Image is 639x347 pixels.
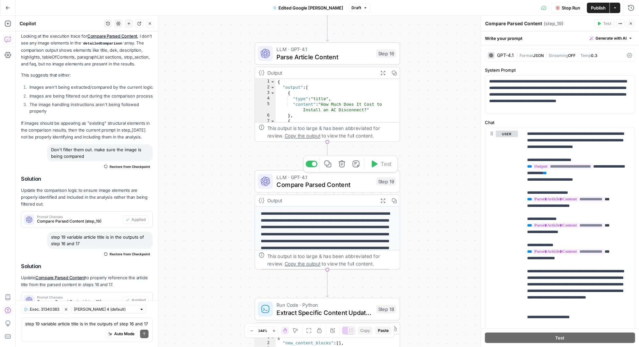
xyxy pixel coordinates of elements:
[376,177,396,186] div: Step 19
[485,333,635,343] button: Test
[114,331,134,337] span: Auto Mode
[544,20,563,27] span: ( step_19 )
[110,164,150,169] span: Restore from Checkpoint
[366,158,396,170] button: Test
[533,53,544,58] span: JSON
[74,306,137,313] input: Claude Sonnet 4 (default)
[101,250,153,258] button: Restore from Checkpoint
[485,67,635,73] label: System Prompt
[595,35,627,41] span: Generate with AI
[28,101,153,114] li: The image handling instructions aren't being followed properly
[349,4,370,12] button: Draft
[326,269,329,297] g: Edge from step_19 to step_18
[326,14,329,41] g: Edge from step_17 to step_16
[556,335,565,341] span: Test
[28,93,153,99] li: Images are being filtered out during the comparison process
[279,5,344,11] span: Edited Google [PERSON_NAME]
[20,20,102,27] div: Copilot
[277,52,373,62] span: Parse Article Content
[603,21,611,27] span: Test
[255,84,276,90] div: 2
[47,144,153,161] div: Don't filter them out. make sure the image is being compared
[375,326,391,335] button: Paste
[87,33,137,39] a: Compare Parsed Content
[35,275,85,280] a: Compare Parsed Content
[269,3,347,13] button: Edited Google [PERSON_NAME]
[591,5,606,11] span: Publish
[21,176,153,182] h2: Solution
[376,49,396,58] div: Step 16
[21,33,153,67] p: Looking at the execution trace for , I don't see any image elements in the array. The comparison ...
[123,296,149,304] button: Applied
[47,232,153,249] div: step 19 variable article title is in the outputs of step 16 and 17
[576,52,580,58] span: |
[485,20,542,27] textarea: Compare Parsed Content
[267,124,396,139] div: This output is too large & has been abbreviated for review. to view the full content.
[544,52,549,58] span: |
[258,328,268,333] span: 144%
[37,296,120,299] span: Prompt Changes
[267,197,374,204] div: Output
[255,42,400,142] div: LLM · GPT-4.1Parse Article ContentStep 16Output{ "output":[ { "type":"title", "content":"How Much...
[21,120,153,140] p: If images should be appearing as "existing" structural elements in the comparison results, then t...
[270,79,275,84] span: Toggle code folding, rows 1 through 94
[568,53,576,58] span: OFF
[277,46,373,53] span: LLM · GPT-4.1
[255,96,276,101] div: 4
[21,263,153,269] h2: Solution
[110,251,150,257] span: Restore from Checkpoint
[255,79,276,84] div: 1
[378,328,389,334] span: Paste
[21,72,153,79] p: This suggests that either:
[37,299,120,305] span: Compare Parsed Content (step_19)
[580,53,591,58] span: Temp
[358,326,373,335] button: Copy
[552,3,584,13] button: Stop Run
[30,306,59,312] span: Exec. 31340383
[21,274,153,288] p: Update to properly reference the article title from the parsed content in steps 16 and 17.
[255,340,276,346] div: 2
[105,330,137,338] button: Auto Mode
[277,180,373,190] span: Compare Parsed Content
[267,252,396,267] div: This output is too large & has been abbreviated for review. to view the full content.
[270,90,275,96] span: Toggle code folding, rows 3 through 6
[132,297,146,303] span: Applied
[277,308,373,317] span: Extract Specific Content Updates
[360,328,370,334] span: Copy
[270,84,275,90] span: Toggle code folding, rows 2 through 93
[497,53,514,58] div: GPT-4.1
[594,19,614,28] button: Test
[285,261,320,266] span: Copy the output
[123,215,149,224] button: Applied
[37,215,120,218] span: Prompt Changes
[285,133,320,138] span: Copy the output
[21,305,62,314] button: Exec. 31340383
[267,69,374,77] div: Output
[37,218,120,224] span: Compare Parsed Content (step_19)
[28,84,153,90] li: Images aren't being extracted/compared by the current logic
[496,131,518,137] button: user
[562,5,580,11] span: Stop Run
[591,53,597,58] span: 0.3
[381,160,392,168] span: Test
[587,34,635,43] button: Generate with AI
[255,119,276,124] div: 7
[270,119,275,124] span: Toggle code folding, rows 7 through 10
[549,53,568,58] span: Streaming
[277,173,373,181] span: LLM · GPT-4.1
[255,113,276,118] div: 6
[376,305,396,314] div: Step 18
[81,42,124,46] code: detailedComparison
[255,90,276,96] div: 3
[21,187,153,208] p: Update the comparison logic to ensure image elements are properly identified and included in the ...
[352,5,362,11] span: Draft
[516,52,520,58] span: |
[485,119,635,126] label: Chat
[587,3,610,13] button: Publish
[520,53,533,58] span: Format
[101,163,153,171] button: Restore from Checkpoint
[481,31,639,45] div: Write your prompt
[277,301,373,309] span: Run Code · Python
[255,101,276,113] div: 5
[132,217,146,223] span: Applied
